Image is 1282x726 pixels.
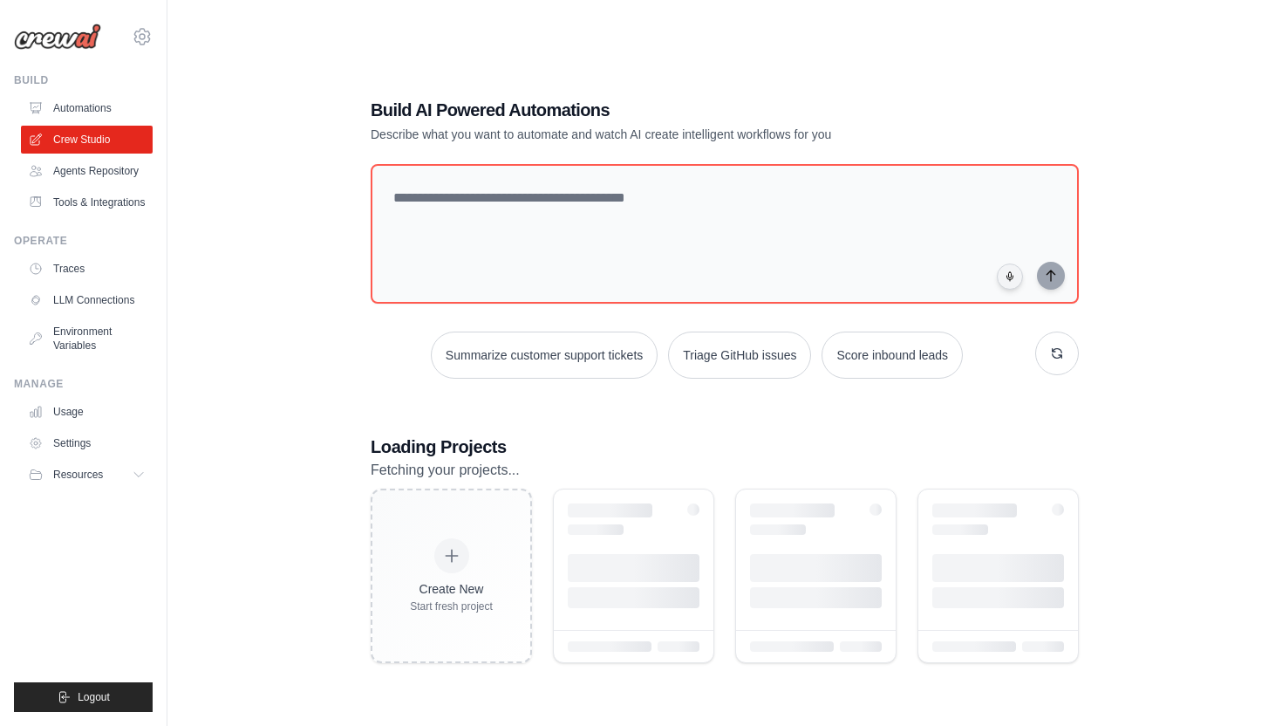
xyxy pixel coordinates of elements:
a: Crew Studio [21,126,153,154]
button: Summarize customer support tickets [431,332,658,379]
a: LLM Connections [21,286,153,314]
button: Triage GitHub issues [668,332,811,379]
a: Tools & Integrations [21,188,153,216]
h3: Loading Projects [371,435,1079,459]
h1: Build AI Powered Automations [371,98,957,122]
button: Get new suggestions [1035,332,1079,375]
p: Describe what you want to automate and watch AI create intelligent workflows for you [371,126,957,143]
div: Build [14,73,153,87]
span: Logout [78,690,110,704]
a: Automations [21,94,153,122]
div: Manage [14,377,153,391]
div: Operate [14,234,153,248]
div: Start fresh project [410,599,493,613]
a: Settings [21,429,153,457]
a: Environment Variables [21,318,153,360]
a: Traces [21,255,153,283]
a: Usage [21,398,153,426]
img: Logo [14,24,101,50]
button: Score inbound leads [822,332,963,379]
button: Logout [14,682,153,712]
span: Resources [53,468,103,482]
a: Agents Repository [21,157,153,185]
button: Click to speak your automation idea [997,264,1023,290]
button: Resources [21,461,153,489]
div: Create New [410,580,493,598]
p: Fetching your projects... [371,459,1079,482]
